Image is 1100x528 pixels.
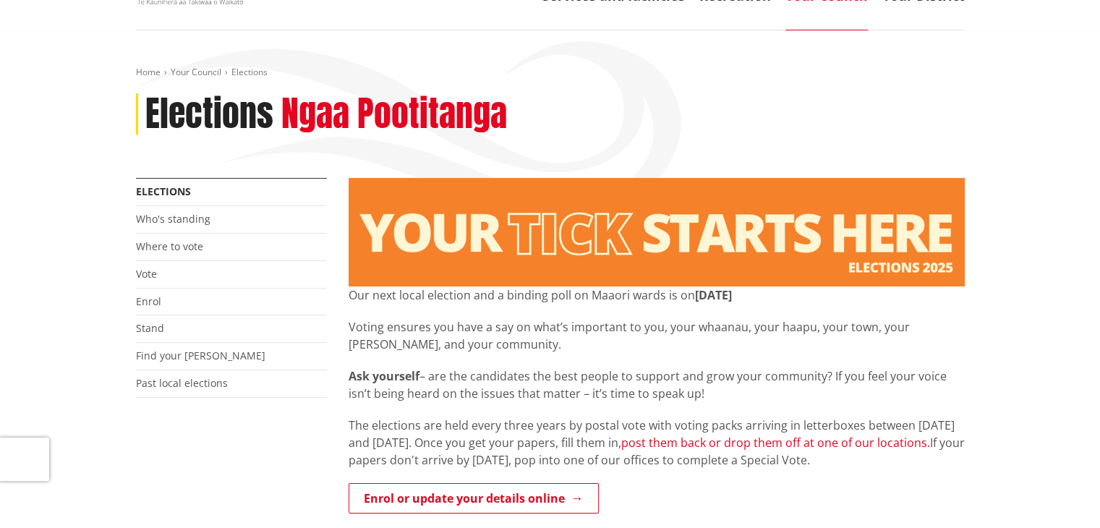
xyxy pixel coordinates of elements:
h2: Ngaa Pootitanga [281,93,507,135]
a: Past local elections [136,376,228,390]
strong: Ask yourself [349,368,419,384]
p: Voting ensures you have a say on what’s important to you, your whaanau, your haapu, your town, yo... [349,318,965,353]
nav: breadcrumb [136,67,965,79]
p: The elections are held every three years by postal vote with voting packs arriving in letterboxes... [349,417,965,469]
a: Vote [136,267,157,281]
span: Elections [231,66,268,78]
p: Our next local election and a binding poll on Maaori wards is on [349,286,965,304]
a: Enrol or update your details online [349,483,599,514]
strong: [DATE] [695,287,732,303]
a: Who's standing [136,212,210,226]
a: Elections [136,184,191,198]
p: – are the candidates the best people to support and grow your community? If you feel your voice i... [349,367,965,402]
h1: Elections [145,93,273,135]
a: Your Council [171,66,221,78]
a: Find your [PERSON_NAME] [136,349,265,362]
a: Where to vote [136,239,203,253]
iframe: Messenger Launcher [1033,467,1086,519]
a: Enrol [136,294,161,308]
a: Stand [136,321,164,335]
img: Elections - Website banner [349,178,965,286]
a: Home [136,66,161,78]
a: post them back or drop them off at one of our locations. [621,435,930,451]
